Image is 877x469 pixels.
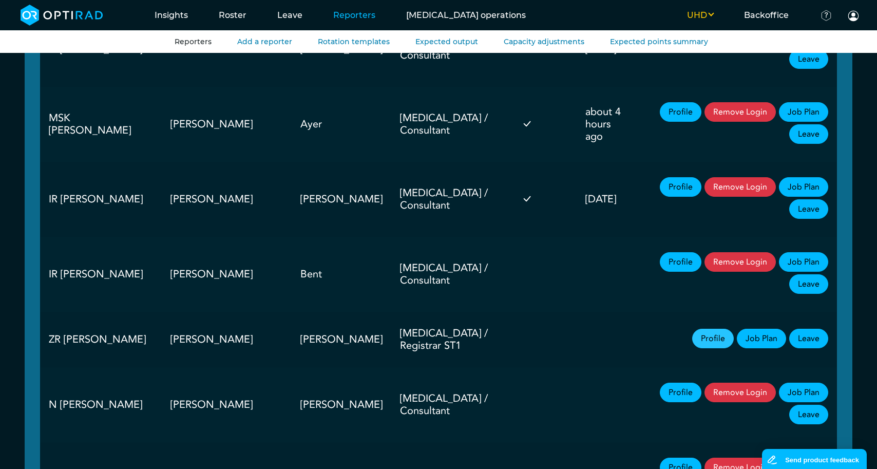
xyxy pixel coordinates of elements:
[660,102,701,122] a: Profile
[789,124,828,144] a: Leave
[660,177,701,197] a: Profile
[292,162,391,237] td: [PERSON_NAME]
[292,87,391,162] td: Ayer
[415,37,478,46] a: Expected output
[40,237,162,312] td: IR [PERSON_NAME]
[162,312,292,367] td: [PERSON_NAME]
[40,367,162,442] td: N [PERSON_NAME]
[292,367,391,442] td: [PERSON_NAME]
[318,37,390,46] a: Rotation templates
[789,199,828,219] a: Leave
[704,102,776,122] button: Remove Login
[504,37,584,46] a: Capacity adjustments
[704,252,776,272] button: Remove Login
[789,405,828,424] a: Leave
[779,252,828,272] a: Job Plan
[779,177,828,197] a: Job Plan
[391,87,513,162] td: [MEDICAL_DATA] / Consultant
[789,329,828,348] a: Leave
[40,312,162,367] td: ZR [PERSON_NAME]
[779,102,828,122] a: Job Plan
[737,329,786,348] a: Job Plan
[237,37,292,46] a: Add a reporter
[660,383,701,402] a: Profile
[162,237,292,312] td: [PERSON_NAME]
[610,37,708,46] a: Expected points summary
[40,162,162,237] td: IR [PERSON_NAME]
[789,49,828,69] a: Leave
[704,177,776,197] button: Remove Login
[162,162,292,237] td: [PERSON_NAME]
[292,312,391,367] td: [PERSON_NAME]
[692,329,734,348] a: Profile
[162,367,292,442] td: [PERSON_NAME]
[660,252,701,272] a: Profile
[391,237,513,312] td: [MEDICAL_DATA] / Consultant
[577,87,637,162] td: about 4 hours ago
[292,237,391,312] td: Bent
[40,87,162,162] td: MSK [PERSON_NAME]
[162,87,292,162] td: [PERSON_NAME]
[779,383,828,402] a: Job Plan
[704,383,776,402] button: Remove Login
[175,37,212,46] a: Reporters
[391,312,513,367] td: [MEDICAL_DATA] / Registrar ST1
[672,9,729,22] button: UHD
[21,5,103,26] img: brand-opti-rad-logos-blue-and-white-d2f68631ba2948856bd03f2d395fb146ddc8fb01b4b6e9315ea85fa773367...
[789,274,828,294] a: Leave
[577,162,637,237] td: [DATE]
[391,367,513,442] td: [MEDICAL_DATA] / Consultant
[391,162,513,237] td: [MEDICAL_DATA] / Consultant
